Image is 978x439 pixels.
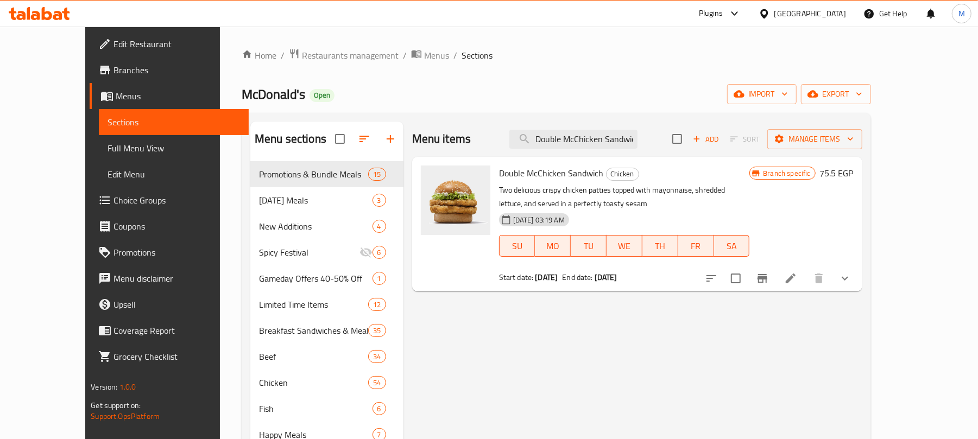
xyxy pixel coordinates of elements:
[368,376,386,389] div: items
[606,168,639,181] div: Chicken
[113,350,240,363] span: Grocery Checklist
[368,324,386,337] div: items
[403,49,407,62] li: /
[108,142,240,155] span: Full Menu View
[699,7,723,20] div: Plugins
[90,239,249,265] a: Promotions
[714,235,750,257] button: SA
[776,132,854,146] span: Manage items
[90,317,249,343] a: Coverage Report
[595,270,617,284] b: [DATE]
[250,187,403,213] div: [DATE] Meals3
[90,57,249,83] a: Branches
[424,49,449,62] span: Menus
[259,272,373,285] span: Gameday Offers 40-50% Off
[113,37,240,50] span: Edit Restaurant
[91,409,160,423] a: Support.OpsPlatform
[302,49,399,62] span: Restaurants management
[369,326,385,336] span: 35
[90,213,249,239] a: Coupons
[666,128,689,150] span: Select section
[373,404,386,414] span: 6
[242,49,276,62] a: Home
[368,298,386,311] div: items
[113,220,240,233] span: Coupons
[571,235,607,257] button: TU
[509,215,569,225] span: [DATE] 03:19 AM
[368,168,386,181] div: items
[113,194,240,207] span: Choice Groups
[421,166,490,235] img: Double McChicken Sandwich
[368,350,386,363] div: items
[259,220,373,233] div: New Additions
[369,169,385,180] span: 15
[724,267,747,290] span: Select to update
[259,376,368,389] div: Chicken
[607,168,639,180] span: Chicken
[329,128,351,150] span: Select all sections
[242,48,871,62] nav: breadcrumb
[718,238,746,254] span: SA
[259,324,368,337] span: Breakfast Sandwiches & Meals
[90,83,249,109] a: Menus
[259,298,368,311] span: Limited Time Items
[411,48,449,62] a: Menus
[113,324,240,337] span: Coverage Report
[91,380,117,394] span: Version:
[255,131,326,147] h2: Menu sections
[250,213,403,239] div: New Additions4
[250,265,403,291] div: Gameday Offers 40-50% Off1
[607,235,642,257] button: WE
[259,246,359,259] span: Spicy Festival
[462,49,493,62] span: Sections
[373,195,386,206] span: 3
[113,272,240,285] span: Menu disclaimer
[242,82,305,106] span: McDonald's
[535,270,558,284] b: [DATE]
[90,291,249,317] a: Upsell
[113,246,240,259] span: Promotions
[504,238,531,254] span: SU
[678,235,714,257] button: FR
[806,265,832,291] button: delete
[373,246,386,259] div: items
[801,84,871,104] button: export
[250,239,403,265] div: Spicy Festival6
[499,235,535,257] button: SU
[359,246,373,259] svg: Inactive section
[736,87,788,101] span: import
[689,131,723,148] button: Add
[250,291,403,317] div: Limited Time Items12
[838,272,851,285] svg: Show Choices
[90,31,249,57] a: Edit Restaurant
[373,247,386,258] span: 6
[723,131,767,148] span: Select section first
[250,161,403,187] div: Promotions & Bundle Meals15
[499,183,750,211] p: Two delicious crispy chicken patties topped with mayonnaise, shredded lettuce, and served in a pe...
[250,343,403,370] div: Beef34
[698,265,724,291] button: sort-choices
[575,238,602,254] span: TU
[369,378,385,388] span: 54
[535,235,571,257] button: MO
[691,133,721,145] span: Add
[90,187,249,213] a: Choice Groups
[90,265,249,291] a: Menu disclaimer
[373,273,386,284] span: 1
[108,168,240,181] span: Edit Menu
[499,165,604,181] span: Double McChicken Sandwich
[832,265,858,291] button: show more
[259,350,368,363] span: Beef
[539,238,566,254] span: MO
[259,402,373,415] span: Fish
[727,84,797,104] button: import
[250,370,403,396] div: Chicken54
[116,90,240,103] span: Menus
[499,270,534,284] span: Start date:
[369,300,385,310] span: 12
[509,130,638,149] input: search
[119,380,136,394] span: 1.0.0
